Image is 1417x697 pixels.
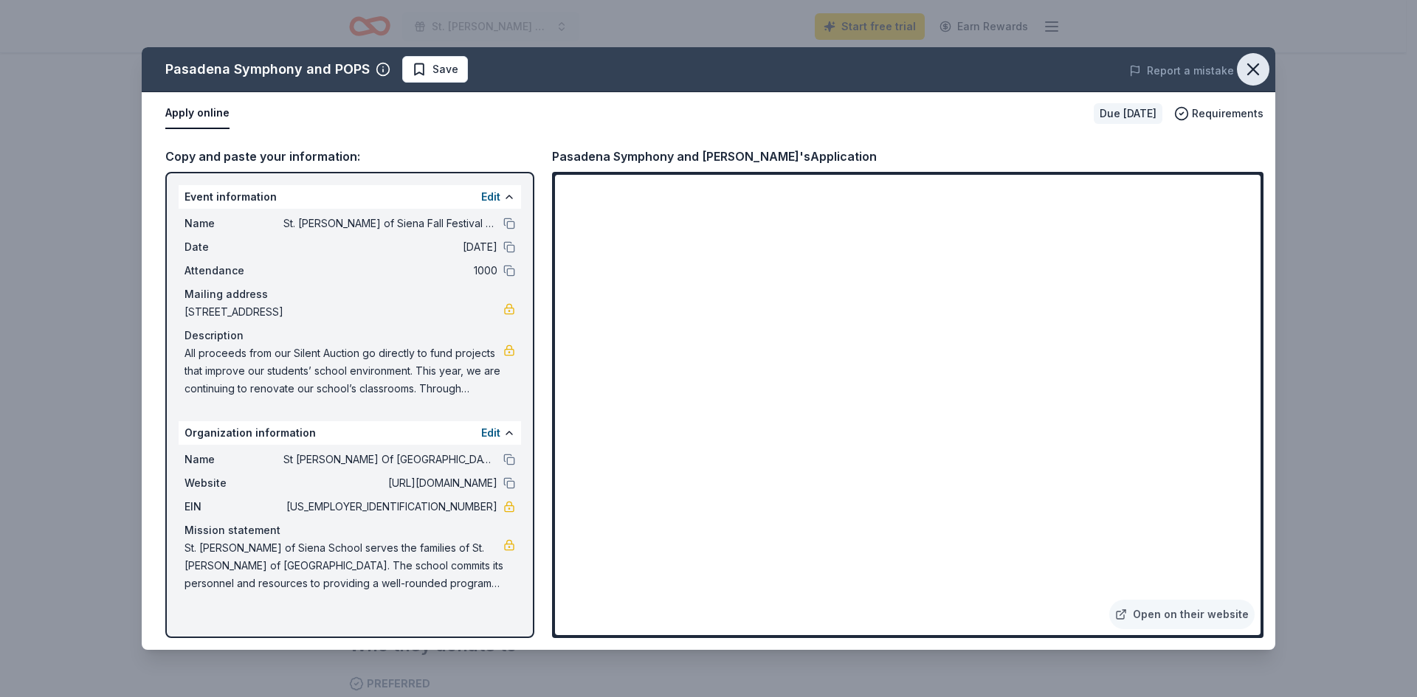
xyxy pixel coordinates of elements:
[1109,600,1255,629] a: Open on their website
[185,327,515,344] div: Description
[165,58,370,81] div: Pasadena Symphony and POPS
[185,303,503,321] span: [STREET_ADDRESS]
[283,451,497,468] span: St [PERSON_NAME] Of [GEOGRAPHIC_DATA]
[432,60,458,78] span: Save
[185,451,283,468] span: Name
[481,424,500,442] button: Edit
[283,474,497,492] span: [URL][DOMAIN_NAME]
[185,474,283,492] span: Website
[552,147,877,166] div: Pasadena Symphony and [PERSON_NAME]'s Application
[185,498,283,516] span: EIN
[185,215,283,232] span: Name
[283,498,497,516] span: [US_EMPLOYER_IDENTIFICATION_NUMBER]
[1192,105,1263,122] span: Requirements
[185,344,503,398] span: All proceeds from our Silent Auction go directly to fund projects that improve our students’ scho...
[165,147,534,166] div: Copy and paste your information:
[1094,103,1162,124] div: Due [DATE]
[185,285,515,303] div: Mailing address
[283,262,497,280] span: 1000
[185,262,283,280] span: Attendance
[165,98,230,129] button: Apply online
[1174,105,1263,122] button: Requirements
[402,56,468,83] button: Save
[179,421,521,445] div: Organization information
[185,521,515,539] div: Mission statement
[185,238,283,256] span: Date
[179,185,521,209] div: Event information
[283,238,497,256] span: [DATE]
[185,539,503,592] span: St. [PERSON_NAME] of Siena School serves the families of St. [PERSON_NAME] of [GEOGRAPHIC_DATA]. ...
[1129,62,1234,80] button: Report a mistake
[481,188,500,206] button: Edit
[283,215,497,232] span: St. [PERSON_NAME] of Siena Fall Festival Silent Auction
